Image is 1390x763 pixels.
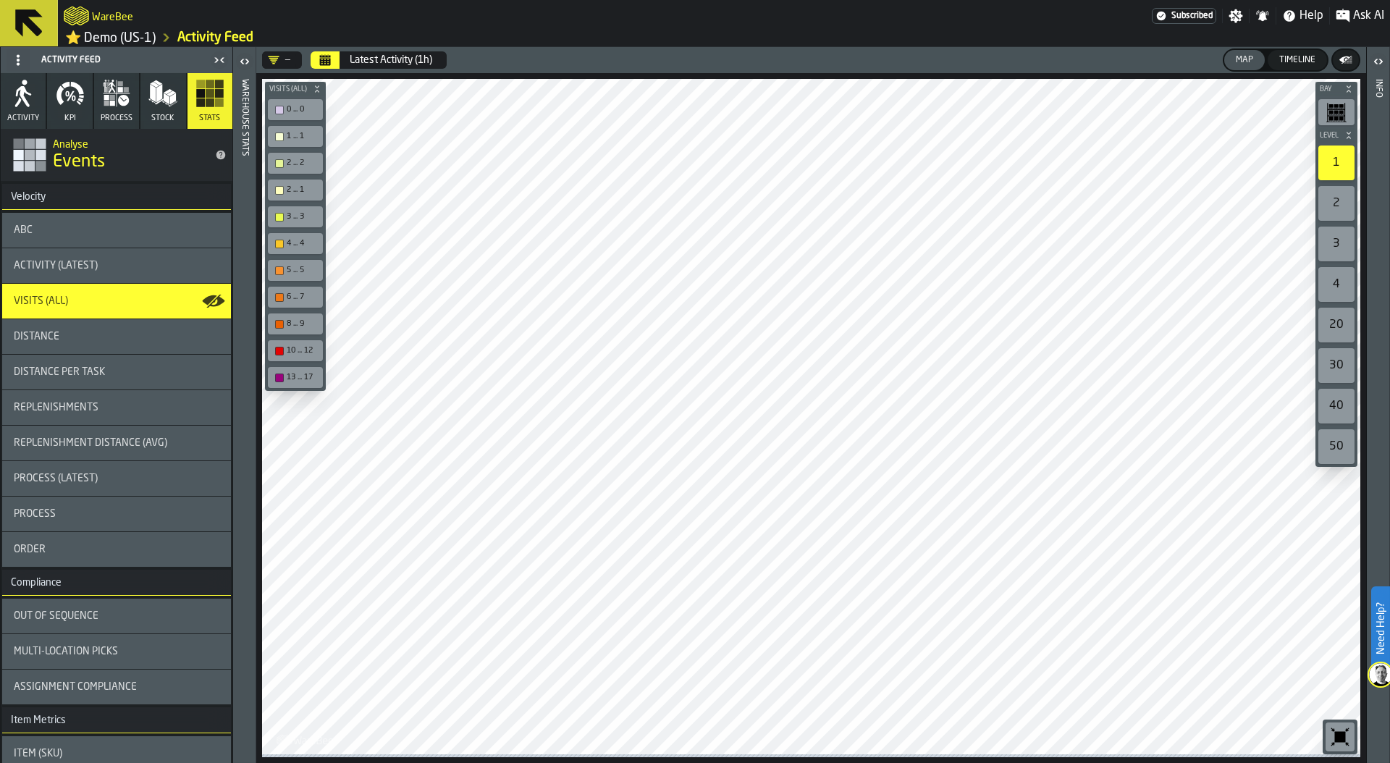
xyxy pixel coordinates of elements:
[14,610,98,622] span: Out of Sequence
[311,51,340,69] button: Select date range Select date range
[1315,386,1357,426] div: button-toolbar-undefined
[287,373,319,382] div: 13 ... 17
[1315,264,1357,305] div: button-toolbar-undefined
[1318,227,1355,261] div: 3
[266,85,310,93] span: Visits (All)
[14,681,219,693] div: Title
[265,203,326,230] div: button-toolbar-undefined
[177,30,253,46] a: link-to-/wh/i/103622fe-4b04-4da1-b95f-2619b9c959cc/feed/295e6da0-4918-4aac-b59c-b3797cc367fd
[233,47,256,763] header: Warehouse Stats
[14,366,219,378] div: Title
[2,213,231,248] div: stat-ABC
[287,105,319,114] div: 0 ... 0
[271,102,320,117] div: 0 ... 0
[271,316,320,332] div: 8 ... 9
[1,129,232,181] div: title-Events
[1373,588,1389,669] label: Need Help?
[2,319,231,354] div: stat-Distance
[1318,348,1355,383] div: 30
[65,30,156,46] a: link-to-/wh/i/103622fe-4b04-4da1-b95f-2619b9c959cc
[287,185,319,195] div: 2 ... 1
[14,402,98,413] span: Replenishments
[287,319,319,329] div: 8 ... 9
[2,570,231,596] h3: title-section-Compliance
[287,239,319,248] div: 4 ... 4
[2,191,54,203] div: Velocity
[14,331,219,342] div: Title
[287,132,319,141] div: 1 ... 1
[1315,82,1357,96] button: button-
[2,461,231,496] div: stat-Process (Latest)
[14,748,219,759] div: Title
[92,9,133,23] h2: Sub Title
[2,426,231,460] div: stat-Replenishment Distance (AVG)
[1315,305,1357,345] div: button-toolbar-undefined
[1318,267,1355,302] div: 4
[14,610,219,622] div: Title
[14,508,219,520] div: Title
[350,54,432,66] div: Latest Activity (1h)
[1223,9,1249,23] label: button-toggle-Settings
[265,123,326,150] div: button-toolbar-undefined
[14,260,98,271] span: Activity (Latest)
[14,473,98,484] span: Process (Latest)
[1368,50,1389,76] label: button-toggle-Open
[14,402,219,413] div: Title
[265,150,326,177] div: button-toolbar-undefined
[1273,55,1321,65] div: Timeline
[265,96,326,123] div: button-toolbar-undefined
[2,707,231,733] h3: title-section-Item Metrics
[341,46,441,75] button: Select date range
[64,3,89,29] a: logo-header
[2,532,231,567] div: stat-Order
[14,295,68,307] span: Visits (All)
[14,224,219,236] div: Title
[7,114,39,123] span: Activity
[1315,96,1357,128] div: button-toolbar-undefined
[2,599,231,633] div: stat-Out of Sequence
[271,209,320,224] div: 3 ... 3
[14,544,219,555] div: Title
[287,292,319,302] div: 6 ... 7
[1300,7,1323,25] span: Help
[2,577,70,589] div: Compliance
[265,337,326,364] div: button-toolbar-undefined
[287,346,319,355] div: 10 ... 12
[2,284,231,319] div: stat-Visits (All)
[271,236,320,251] div: 4 ... 4
[1276,7,1329,25] label: button-toggle-Help
[2,184,231,210] h3: title-section-Velocity
[287,266,319,275] div: 5 ... 5
[265,230,326,257] div: button-toolbar-undefined
[14,260,219,271] div: Title
[1230,55,1259,65] div: Map
[265,82,326,96] button: button-
[2,355,231,389] div: stat-Distance per Task
[64,29,724,46] nav: Breadcrumb
[101,114,132,123] span: process
[271,290,320,305] div: 6 ... 7
[1367,47,1389,763] header: Info
[2,497,231,531] div: stat-Process
[14,224,33,236] span: ABC
[14,295,219,307] div: Title
[1152,8,1216,24] a: link-to-/wh/i/103622fe-4b04-4da1-b95f-2619b9c959cc/settings/billing
[287,212,319,222] div: 3 ... 3
[1373,76,1383,759] div: Info
[1315,345,1357,386] div: button-toolbar-undefined
[271,343,320,358] div: 10 ... 12
[265,177,326,203] div: button-toolbar-undefined
[1315,128,1357,143] button: button-
[53,151,105,174] span: Events
[1315,183,1357,224] div: button-toolbar-undefined
[1315,224,1357,264] div: button-toolbar-undefined
[2,248,231,283] div: stat-Activity (Latest)
[1171,11,1213,21] span: Subscribed
[2,714,75,726] div: Item Metrics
